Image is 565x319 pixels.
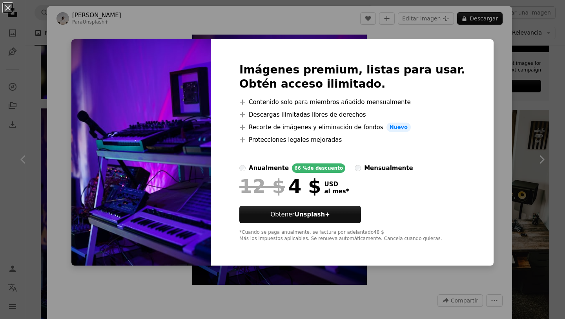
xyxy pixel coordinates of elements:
li: Recorte de imágenes y eliminación de fondos [239,123,465,132]
strong: Unsplash+ [295,211,330,218]
div: anualmente [249,163,289,173]
li: Protecciones legales mejoradas [239,135,465,145]
h2: Imágenes premium, listas para usar. Obtén acceso ilimitado. [239,63,465,91]
input: mensualmente [355,165,361,171]
div: *Cuando se paga anualmente, se factura por adelantado 48 $ Más los impuestos aplicables. Se renue... [239,229,465,242]
span: USD [324,181,349,188]
span: Nuevo [386,123,411,132]
li: Contenido solo para miembros añadido mensualmente [239,97,465,107]
input: anualmente66 %de descuento [239,165,246,171]
span: 12 $ [239,176,285,196]
div: 4 $ [239,176,321,196]
img: premium_photo-1674817241270-c5bd09d510b4 [71,39,211,266]
div: mensualmente [364,163,413,173]
span: al mes * [324,188,349,195]
li: Descargas ilimitadas libres de derechos [239,110,465,119]
button: ObtenerUnsplash+ [239,206,361,223]
div: 66 % de descuento [292,163,345,173]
